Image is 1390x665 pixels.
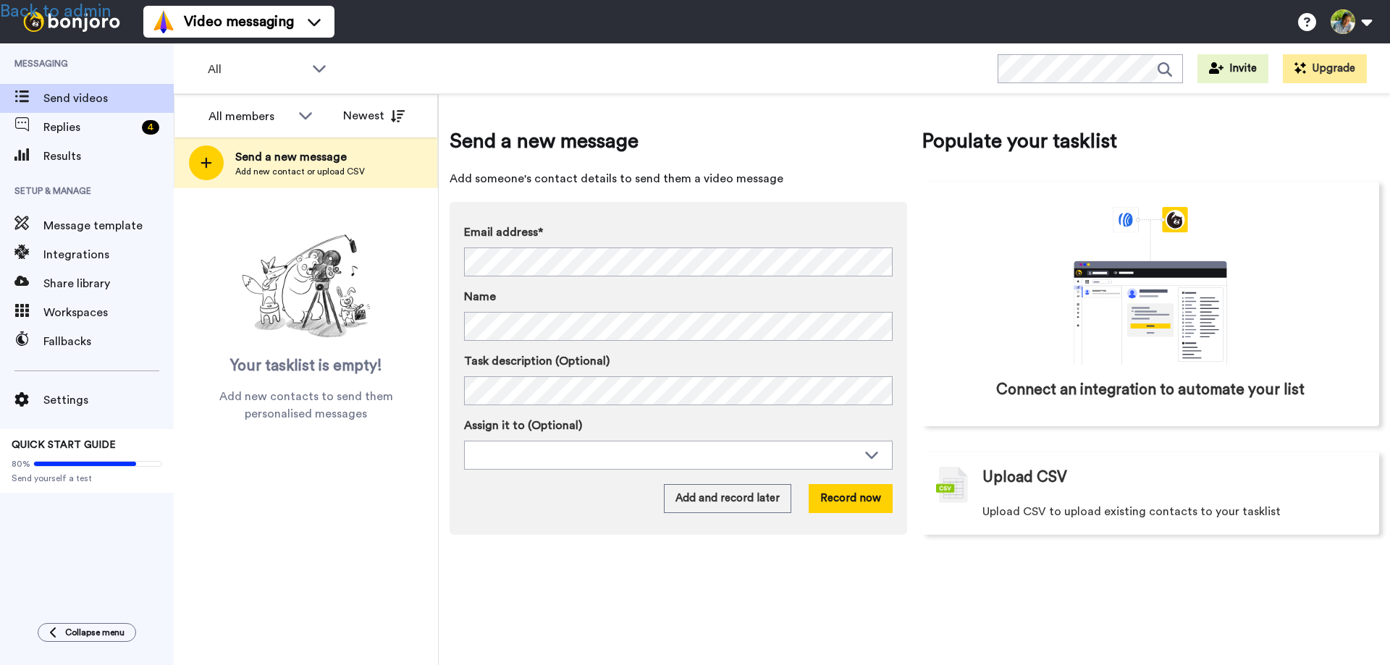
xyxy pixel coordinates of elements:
[12,440,116,450] span: QUICK START GUIDE
[12,473,162,484] span: Send yourself a test
[43,148,174,165] span: Results
[43,391,174,409] span: Settings
[208,61,305,78] span: All
[332,101,416,130] button: Newest
[43,275,174,292] span: Share library
[1283,54,1367,83] button: Upgrade
[809,484,893,513] button: Record now
[43,90,174,107] span: Send videos
[152,10,175,33] img: vm-color.svg
[982,467,1067,488] span: Upload CSV
[208,108,291,125] div: All members
[982,503,1281,520] span: Upload CSV to upload existing contacts to your tasklist
[38,623,136,642] button: Collapse menu
[464,417,893,434] label: Assign it to (Optional)
[12,458,30,470] span: 80%
[142,120,159,135] div: 4
[664,484,791,513] button: Add and record later
[996,379,1305,401] span: Connect an integration to automate your list
[450,170,907,187] span: Add someone's contact details to send them a video message
[922,127,1379,156] span: Populate your tasklist
[235,148,365,166] span: Send a new message
[195,388,416,423] span: Add new contacts to send them personalised messages
[464,352,893,370] label: Task description (Optional)
[43,333,174,350] span: Fallbacks
[464,288,496,305] span: Name
[184,12,294,32] span: Video messaging
[234,229,379,344] img: ready-set-action.png
[43,217,174,234] span: Message template
[936,467,968,503] img: csv-grey.png
[1197,54,1268,83] button: Invite
[1042,207,1259,365] div: animation
[235,166,365,177] span: Add new contact or upload CSV
[230,355,382,377] span: Your tasklist is empty!
[450,127,907,156] span: Send a new message
[43,304,174,321] span: Workspaces
[65,627,125,638] span: Collapse menu
[43,119,136,136] span: Replies
[43,246,174,263] span: Integrations
[464,224,893,241] label: Email address*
